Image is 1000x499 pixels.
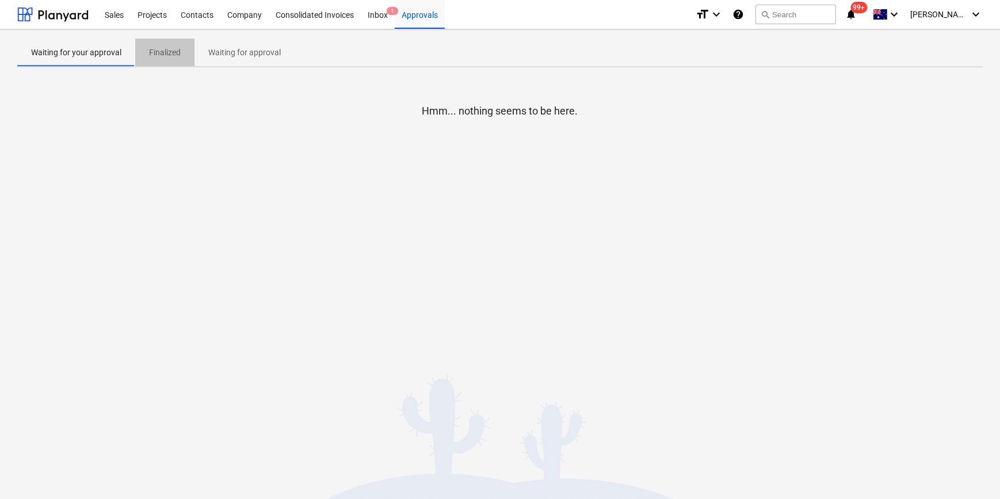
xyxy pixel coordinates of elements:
iframe: Chat Widget [942,444,1000,499]
p: Hmm... nothing seems to be here. [422,104,578,118]
i: keyboard_arrow_down [709,7,723,21]
i: Knowledge base [732,7,744,21]
i: keyboard_arrow_down [887,7,901,21]
span: 1 [387,7,398,15]
span: 99+ [851,2,868,13]
i: keyboard_arrow_down [969,7,983,21]
p: Waiting for your approval [31,47,121,59]
button: Search [755,5,836,24]
span: [PERSON_NAME] [910,10,968,19]
i: notifications [845,7,857,21]
p: Finalized [149,47,181,59]
p: Waiting for approval [208,47,281,59]
span: search [761,10,770,19]
i: format_size [696,7,709,21]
